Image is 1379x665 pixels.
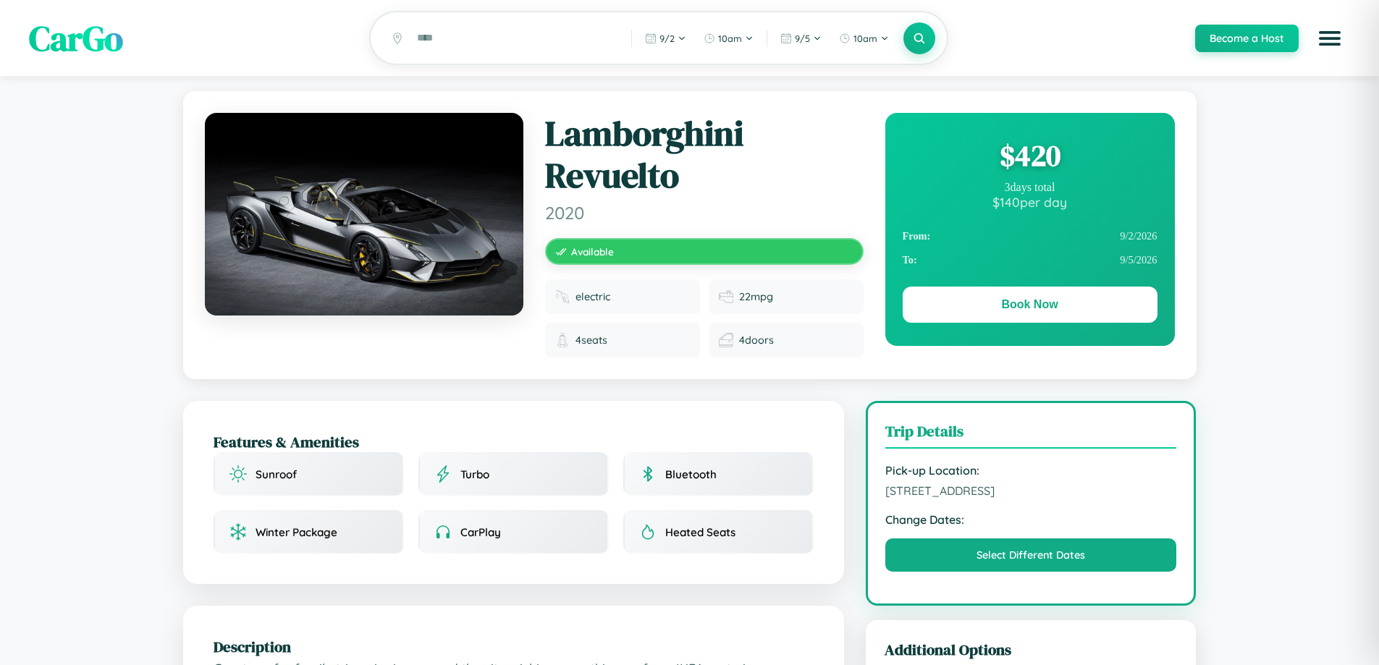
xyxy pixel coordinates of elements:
[885,483,1177,498] span: [STREET_ADDRESS]
[555,333,570,347] img: Seats
[665,467,717,481] span: Bluetooth
[739,334,774,347] span: 4 doors
[256,467,297,481] span: Sunroof
[571,245,614,258] span: Available
[214,431,814,452] h2: Features & Amenities
[903,230,931,242] strong: From:
[885,463,1177,478] strong: Pick-up Location:
[903,254,917,266] strong: To:
[659,33,675,44] span: 9 / 2
[885,538,1177,572] button: Select Different Dates
[795,33,810,44] span: 9 / 5
[719,289,733,304] img: Fuel efficiency
[773,27,829,50] button: 9/5
[696,27,761,50] button: 10am
[718,33,742,44] span: 10am
[638,27,693,50] button: 9/2
[885,639,1178,660] h3: Additional Options
[903,287,1157,323] button: Book Now
[205,113,523,315] img: Lamborghini Revuelto 2020
[460,525,501,539] span: CarPlay
[29,14,123,62] span: CarGo
[903,194,1157,210] div: $ 140 per day
[903,136,1157,175] div: $ 420
[256,525,337,539] span: Winter Package
[545,202,864,224] span: 2020
[903,224,1157,248] div: 9 / 2 / 2026
[575,290,610,303] span: electric
[903,181,1157,194] div: 3 days total
[832,27,896,50] button: 10am
[739,290,773,303] span: 22 mpg
[545,113,864,196] h1: Lamborghini Revuelto
[885,420,1177,449] h3: Trip Details
[665,525,735,539] span: Heated Seats
[555,289,570,304] img: Fuel type
[1195,25,1299,52] button: Become a Host
[1310,18,1350,59] button: Open menu
[719,333,733,347] img: Doors
[903,248,1157,272] div: 9 / 5 / 2026
[460,467,489,481] span: Turbo
[885,512,1177,527] strong: Change Dates:
[853,33,877,44] span: 10am
[214,636,814,657] h2: Description
[575,334,607,347] span: 4 seats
